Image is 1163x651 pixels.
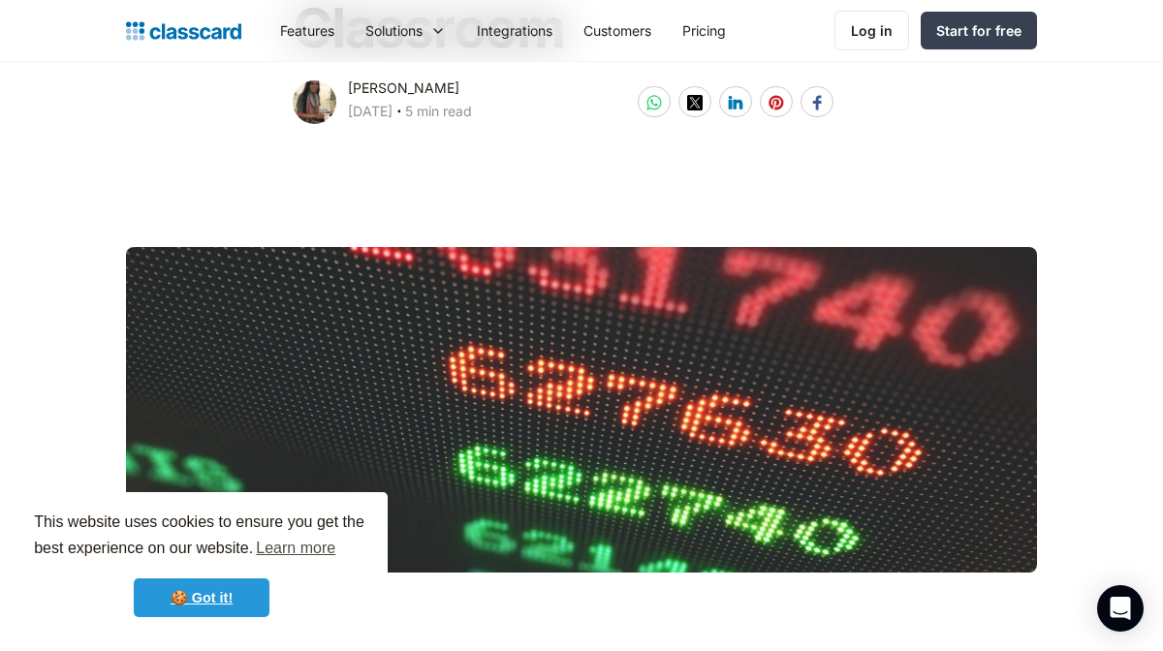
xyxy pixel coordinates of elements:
span: This website uses cookies to ensure you get the best experience on our website. [34,511,369,563]
a: Integrations [461,9,568,52]
a: learn more about cookies [253,534,338,563]
a: home [126,17,241,45]
a: Customers [568,9,667,52]
a: Start for free [921,12,1037,49]
div: Solutions [365,20,423,41]
a: dismiss cookie message [134,578,269,617]
img: whatsapp-white sharing button [646,95,662,110]
img: facebook-white sharing button [809,95,825,110]
img: pinterest-white sharing button [769,95,784,110]
div: Start for free [936,20,1022,41]
div: ‧ [393,100,405,127]
img: twitter-white sharing button [687,95,703,110]
div: Open Intercom Messenger [1097,585,1144,632]
img: linkedin-white sharing button [728,95,743,110]
div: [DATE] [348,100,393,123]
div: 5 min read [405,100,472,123]
div: [PERSON_NAME] [348,77,459,100]
div: Solutions [350,9,461,52]
a: Log in [834,11,909,50]
a: Pricing [667,9,741,52]
div: cookieconsent [16,492,388,635]
div: Log in [851,20,893,41]
a: Features [265,9,350,52]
